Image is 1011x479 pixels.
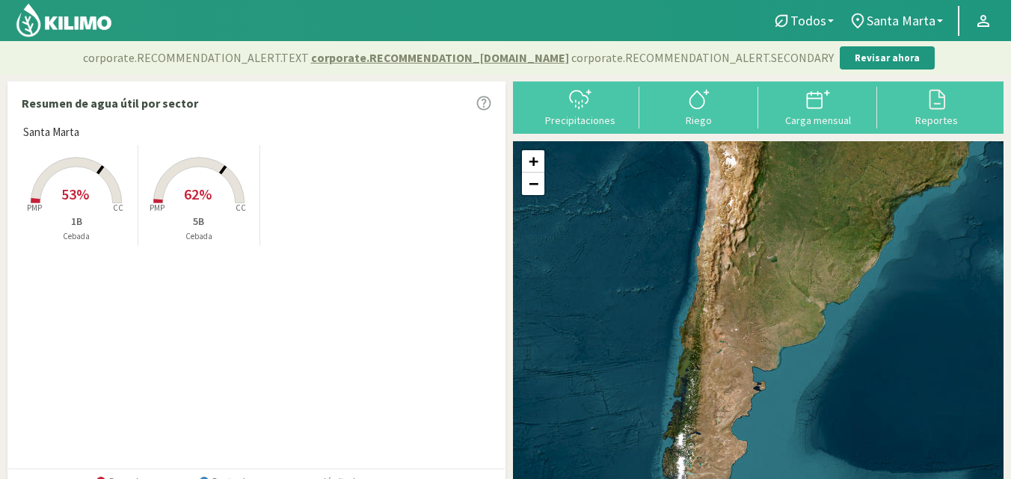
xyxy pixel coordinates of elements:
[23,124,79,141] span: Santa Marta
[639,87,758,126] button: Riego
[758,87,877,126] button: Carga mensual
[790,13,826,28] span: Todos
[184,185,212,203] span: 62%
[15,2,113,38] img: Kilimo
[763,115,873,126] div: Carga mensual
[522,173,544,195] a: Zoom out
[16,214,138,229] p: 1B
[61,185,89,203] span: 53%
[867,13,935,28] span: Santa Marta
[840,46,935,70] button: Revisar ahora
[877,87,996,126] button: Reportes
[882,115,992,126] div: Reportes
[525,115,635,126] div: Precipitaciones
[22,94,198,112] p: Resumen de agua útil por sector
[571,49,834,67] span: corporate.RECOMMENDATION_ALERT.SECONDARY
[16,230,138,243] p: Cebada
[236,203,246,213] tspan: CC
[644,115,754,126] div: Riego
[855,51,920,66] p: Revisar ahora
[311,49,569,67] span: corporate.RECOMMENDATION_[DOMAIN_NAME]
[150,203,165,213] tspan: PMP
[138,214,260,229] p: 5B
[522,150,544,173] a: Zoom in
[27,203,42,213] tspan: PMP
[138,230,260,243] p: Cebada
[83,49,834,67] p: corporate.RECOMMENDATION_ALERT.TEXT
[520,87,639,126] button: Precipitaciones
[114,203,124,213] tspan: CC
